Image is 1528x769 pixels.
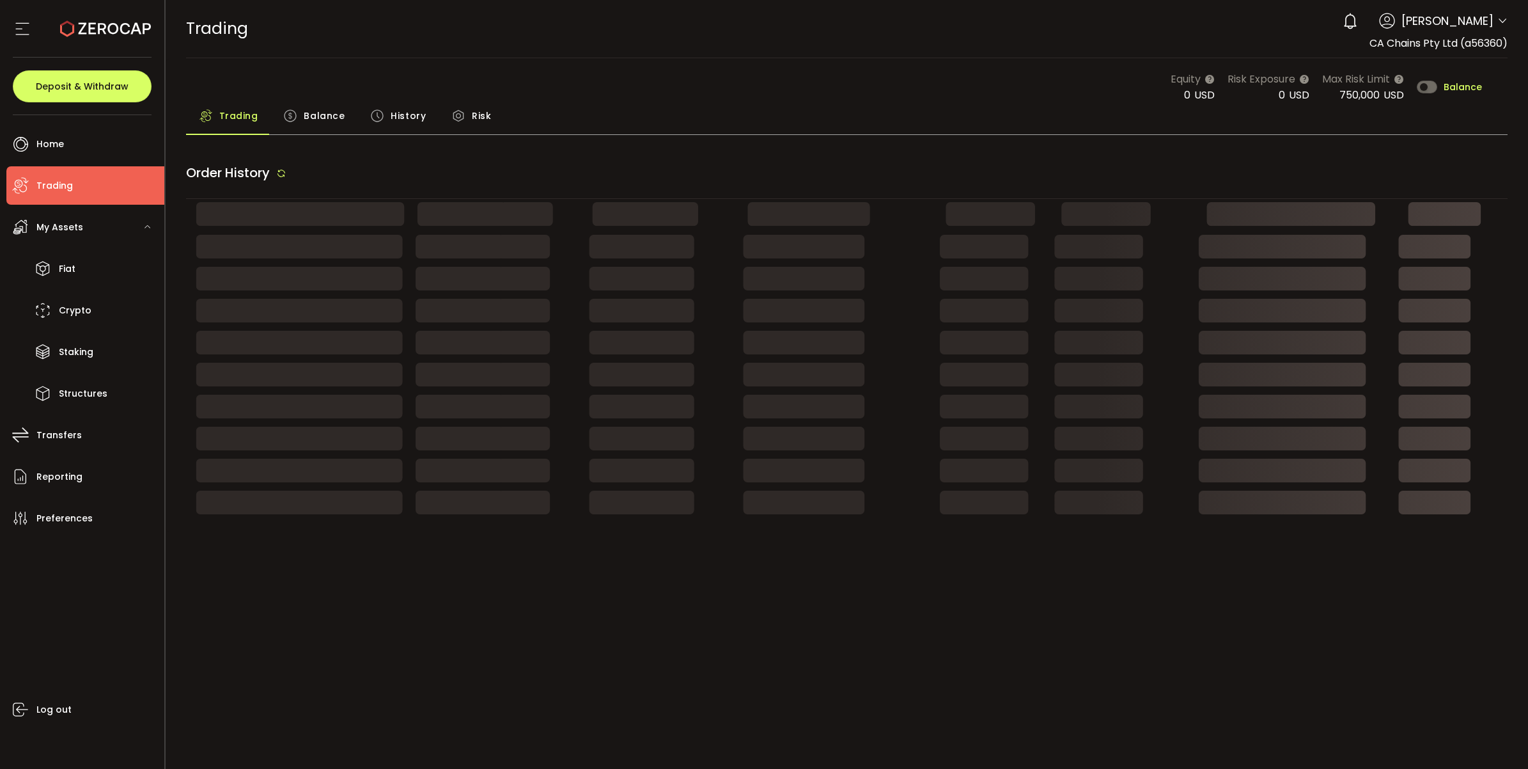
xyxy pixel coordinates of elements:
span: Crypto [59,301,91,320]
button: Deposit & Withdraw [13,70,152,102]
span: [PERSON_NAME] [1401,12,1493,29]
span: Transfers [36,426,82,445]
span: My Assets [36,218,83,237]
span: Staking [59,343,93,361]
span: History [391,103,426,129]
span: Trading [36,177,73,195]
span: Fiat [59,260,75,278]
span: Deposit & Withdraw [36,82,129,91]
span: 0 [1279,88,1285,102]
span: Order History [186,164,270,182]
span: CA Chains Pty Ltd (a56360) [1369,36,1508,51]
span: Log out [36,701,72,719]
span: Max Risk Limit [1322,71,1390,87]
span: Balance [1444,83,1482,91]
span: Reporting [36,468,82,486]
span: 750,000 [1339,88,1380,102]
span: USD [1384,88,1404,102]
span: Risk [472,103,491,129]
span: Balance [304,103,345,129]
span: USD [1194,88,1215,102]
span: Trading [186,17,248,40]
span: USD [1289,88,1309,102]
span: Equity [1171,71,1201,87]
span: Home [36,135,64,154]
span: Structures [59,384,107,403]
span: 0 [1184,88,1190,102]
span: Risk Exposure [1228,71,1295,87]
span: Trading [219,103,258,129]
span: Preferences [36,509,93,528]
